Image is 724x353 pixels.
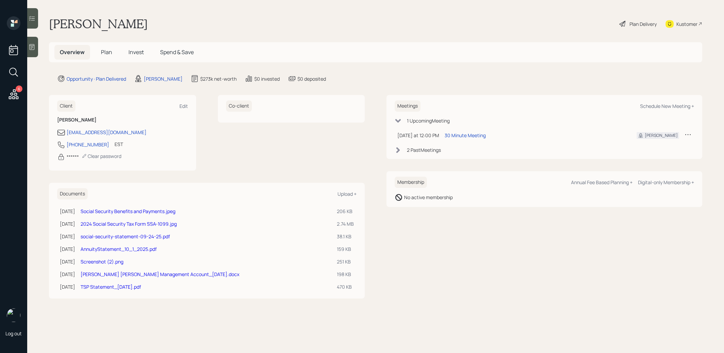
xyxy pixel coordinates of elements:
div: 198 KB [337,271,354,278]
span: Spend & Save [160,48,194,56]
div: [DATE] [60,233,75,240]
div: 1 Upcoming Meeting [407,117,450,124]
span: Invest [128,48,144,56]
div: Upload + [338,191,357,197]
a: [PERSON_NAME] [PERSON_NAME] Management Account_[DATE].docx [81,271,239,277]
div: Edit [179,103,188,109]
div: 30 Minute Meeting [445,132,486,139]
a: Screenshot (2).png [81,258,123,265]
a: Social Security Benefits and Payments.jpeg [81,208,175,214]
h6: Client [57,100,75,112]
div: 6 [16,85,22,92]
div: 159 KB [337,245,354,253]
div: [DATE] [60,245,75,253]
div: [DATE] [60,258,75,265]
div: $273k net-worth [200,75,237,82]
div: [DATE] [60,220,75,227]
h6: Co-client [226,100,252,112]
div: 251 KB [337,258,354,265]
a: 2024 Social Security Tax Form SSA-1099.jpg [81,221,177,227]
div: Annual Fee Based Planning + [571,179,633,186]
div: [DATE] [60,208,75,215]
div: [PERSON_NAME] [144,75,183,82]
div: 2 Past Meeting s [407,146,441,154]
div: Kustomer [676,20,697,28]
h6: [PERSON_NAME] [57,117,188,123]
h1: [PERSON_NAME] [49,16,148,31]
div: Clear password [82,153,121,159]
div: [DATE] [60,283,75,290]
div: [DATE] at 12:00 PM [397,132,439,139]
div: Plan Delivery [630,20,657,28]
a: AnnuityStatement_10_1_2025.pdf [81,246,157,252]
img: treva-nostdahl-headshot.png [7,308,20,322]
div: Schedule New Meeting + [640,103,694,109]
div: Digital-only Membership + [638,179,694,186]
h6: Documents [57,188,88,199]
div: [DATE] [60,271,75,278]
div: EST [115,141,123,148]
div: 2.74 MB [337,220,354,227]
div: $0 invested [254,75,280,82]
div: 206 KB [337,208,354,215]
h6: Meetings [395,100,420,112]
a: social-security-statement-09-24-25.pdf [81,233,170,240]
h6: Membership [395,177,427,188]
div: 38.1 KB [337,233,354,240]
a: TSP Statement_[DATE].pdf [81,284,141,290]
div: Opportunity · Plan Delivered [67,75,126,82]
span: Plan [101,48,112,56]
div: [EMAIL_ADDRESS][DOMAIN_NAME] [67,129,146,136]
div: [PHONE_NUMBER] [67,141,109,148]
div: [PERSON_NAME] [645,132,678,139]
div: $0 deposited [297,75,326,82]
div: 470 KB [337,283,354,290]
div: Log out [5,330,22,337]
div: No active membership [404,194,453,201]
span: Overview [60,48,85,56]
